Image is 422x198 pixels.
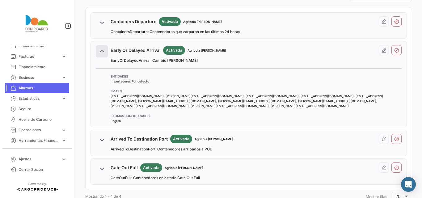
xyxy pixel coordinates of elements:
a: Financiamiento [5,62,69,72]
div: English [111,118,402,123]
span: Financiamiento [19,64,67,70]
span: ArrivedToDestinationPort: Contenedores arribados a POD [111,146,213,152]
img: agricola.png [22,7,53,38]
span: expand_more [61,54,67,59]
app-card-info-title: Entidades [111,74,402,79]
span: Activada [162,19,178,24]
span: Agricola [PERSON_NAME] [195,137,233,141]
span: Facturas [19,54,59,59]
span: Early Or Delayed Arrival [111,47,161,53]
span: Agricola [PERSON_NAME] [165,165,203,170]
span: Ajustes [19,156,59,162]
a: Financiamiento [5,41,69,51]
span: Seguro [19,106,67,112]
div: [EMAIL_ADDRESS][DOMAIN_NAME], [PERSON_NAME][EMAIL_ADDRESS][DOMAIN_NAME], [EMAIL_ADDRESS][DOMAIN_N... [111,94,402,108]
app-card-info-title: Emails [111,89,402,94]
span: Huella de Carbono [19,117,67,122]
span: GateOutFull: Contenedores en estado Gate Out Full [111,175,200,181]
span: Financiamiento [19,43,67,49]
span: Activada [143,165,159,171]
span: Arrived To Destination Port [111,136,168,142]
a: Huella de Carbono [5,114,69,125]
span: Por defecto [132,79,149,84]
span: expand_more [61,75,67,80]
span: expand_more [61,96,67,101]
span: EarlyOrDelayedArrival: Cambio [PERSON_NAME] [111,58,198,63]
span: expand_more [61,156,67,162]
span: Gate Out Full [111,165,138,171]
span: Activada [166,48,182,53]
span: Cerrar Sesión [19,167,67,172]
span: Business [19,75,59,80]
span: Activada [173,136,189,142]
span: Alarmas [19,85,67,91]
a: Alarmas [5,83,69,93]
div: Abrir Intercom Messenger [401,177,416,192]
span: expand_more [61,138,67,143]
span: Agricola [PERSON_NAME] [188,48,226,53]
span: expand_more [61,127,67,133]
span: Herramientas Financieras [19,138,59,143]
span: Importadores , [111,79,132,84]
a: Seguro [5,104,69,114]
span: Containers Departure [111,19,156,25]
span: Estadísticas [19,96,59,101]
span: Operaciones [19,127,59,133]
app-card-info-title: Idiomas configurados [111,113,402,118]
span: ContainersDeparture: Contenedores que zarparon en las últimas 24 horas [111,29,240,35]
span: Agricola [PERSON_NAME] [183,19,222,24]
